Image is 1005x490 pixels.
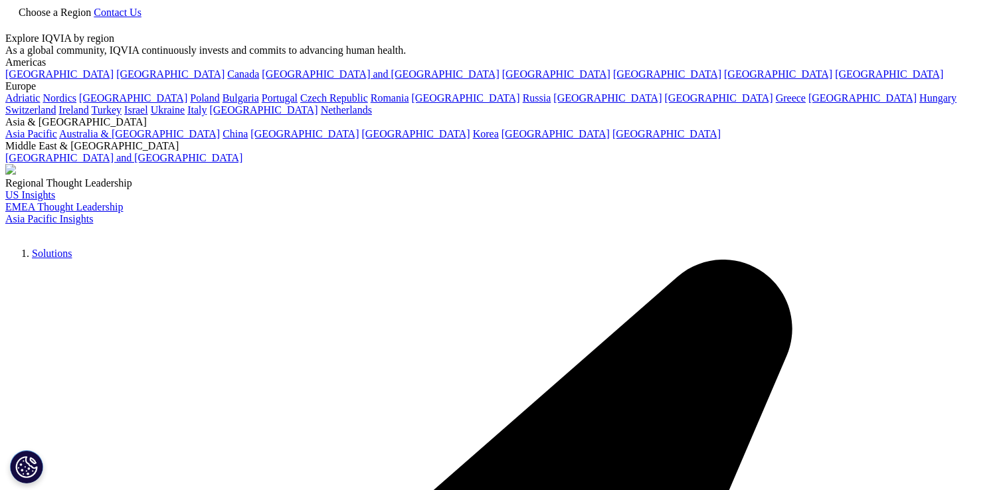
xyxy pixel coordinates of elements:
a: Israel [124,104,148,116]
a: Ireland [58,104,88,116]
a: Russia [523,92,551,104]
a: [GEOGRAPHIC_DATA] [502,68,610,80]
a: China [223,128,248,139]
a: Turkey [91,104,122,116]
div: Middle East & [GEOGRAPHIC_DATA] [5,140,1000,152]
a: [GEOGRAPHIC_DATA] [5,68,114,80]
a: [GEOGRAPHIC_DATA] [209,104,318,116]
a: Bulgaria [223,92,259,104]
a: [GEOGRAPHIC_DATA] [835,68,943,80]
a: Asia Pacific [5,128,57,139]
a: [GEOGRAPHIC_DATA] [665,92,773,104]
a: Greece [776,92,806,104]
a: US Insights [5,189,55,201]
a: Canada [227,68,259,80]
a: Poland [190,92,219,104]
a: [GEOGRAPHIC_DATA] [412,92,520,104]
a: Korea [473,128,499,139]
a: [GEOGRAPHIC_DATA] [808,92,917,104]
a: [GEOGRAPHIC_DATA] and [GEOGRAPHIC_DATA] [5,152,242,163]
a: Italy [187,104,207,116]
a: [GEOGRAPHIC_DATA] [79,92,187,104]
button: Cookie Settings [10,450,43,483]
span: Choose a Region [19,7,91,18]
a: Romania [371,92,409,104]
a: [GEOGRAPHIC_DATA] [116,68,225,80]
div: Americas [5,56,1000,68]
a: Netherlands [321,104,372,116]
a: Asia Pacific Insights [5,213,93,224]
a: Solutions [32,248,72,259]
a: [GEOGRAPHIC_DATA] and [GEOGRAPHIC_DATA] [262,68,499,80]
a: Australia & [GEOGRAPHIC_DATA] [59,128,220,139]
a: [GEOGRAPHIC_DATA] [612,128,721,139]
a: Nordics [43,92,76,104]
a: Portugal [262,92,298,104]
div: Explore IQVIA by region [5,33,1000,44]
a: [GEOGRAPHIC_DATA] [553,92,662,104]
div: Regional Thought Leadership [5,177,1000,189]
a: [GEOGRAPHIC_DATA] [362,128,470,139]
a: Adriatic [5,92,40,104]
a: [GEOGRAPHIC_DATA] [724,68,832,80]
img: 2093_analyzing-data-using-big-screen-display-and-laptop.png [5,164,16,175]
a: [GEOGRAPHIC_DATA] [250,128,359,139]
a: Ukraine [151,104,185,116]
div: Asia & [GEOGRAPHIC_DATA] [5,116,1000,128]
a: [GEOGRAPHIC_DATA] [502,128,610,139]
a: Switzerland [5,104,56,116]
a: Czech Republic [300,92,368,104]
a: [GEOGRAPHIC_DATA] [613,68,721,80]
a: EMEA Thought Leadership [5,201,123,212]
a: Contact Us [94,7,141,18]
a: Hungary [919,92,957,104]
div: As a global community, IQVIA continuously invests and commits to advancing human health. [5,44,1000,56]
div: Europe [5,80,1000,92]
